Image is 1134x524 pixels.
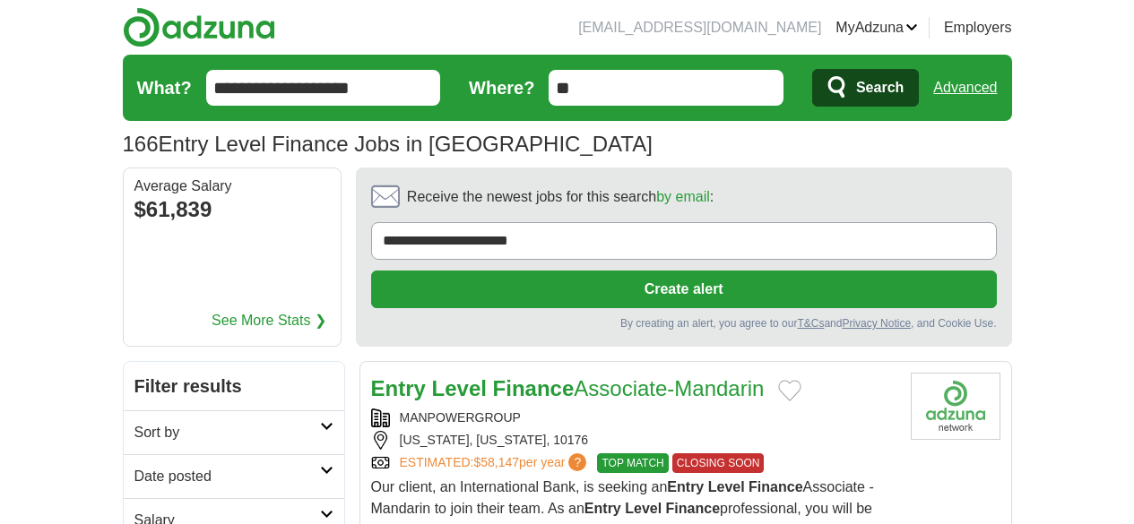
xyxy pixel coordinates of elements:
h2: Sort by [134,422,320,443]
button: Create alert [371,271,997,308]
button: Search [812,69,919,107]
a: Privacy Notice [842,317,911,330]
div: Average Salary [134,179,330,193]
span: Receive the newest jobs for this search : [407,186,714,208]
span: CLOSING SOON [672,453,765,473]
h2: Date posted [134,466,320,487]
span: TOP MATCH [597,453,668,473]
span: $58,147 [473,455,519,469]
a: MyAdzuna [835,17,918,39]
div: By creating an alert, you agree to our and , and Cookie Use. [371,315,997,331]
a: by email [656,189,710,204]
div: MANPOWERGROUP [371,408,896,427]
strong: Finance [749,479,802,494]
img: Company logo [911,373,1000,440]
h1: Entry Level Finance Jobs in [GEOGRAPHIC_DATA] [123,132,653,156]
strong: Finance [493,376,575,400]
a: See More Stats ❯ [212,310,326,331]
span: Search [856,70,904,106]
strong: Level [625,501,662,516]
label: Where? [469,74,534,101]
a: Date posted [124,454,344,498]
img: Adzuna logo [123,7,275,47]
button: Add to favorite jobs [778,380,801,401]
div: $61,839 [134,193,330,226]
a: Entry Level FinanceAssociate-Mandarin [371,376,765,400]
strong: Finance [666,501,720,516]
div: [US_STATE], [US_STATE], 10176 [371,431,896,450]
a: Advanced [933,70,997,106]
strong: Entry [584,501,621,516]
span: 166 [123,128,159,160]
label: What? [137,74,192,101]
span: ? [568,453,586,471]
strong: Level [708,479,745,494]
h2: Filter results [124,362,344,410]
strong: Entry [667,479,704,494]
strong: Entry [371,376,426,400]
li: [EMAIL_ADDRESS][DOMAIN_NAME] [578,17,821,39]
a: Sort by [124,410,344,454]
a: T&Cs [797,317,824,330]
a: Employers [944,17,1012,39]
a: ESTIMATED:$58,147per year? [400,453,591,473]
strong: Level [432,376,487,400]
